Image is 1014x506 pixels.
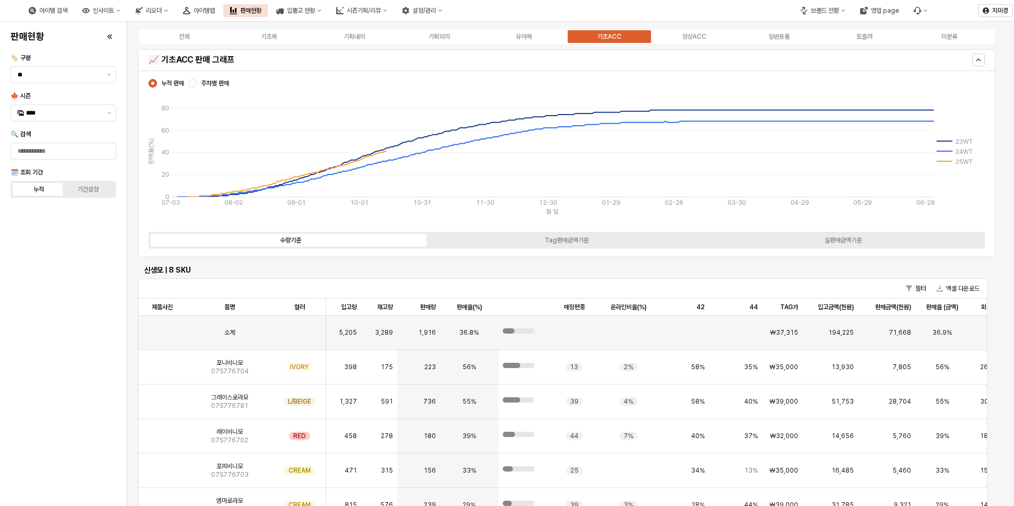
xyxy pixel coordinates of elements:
[811,7,839,14] div: 브랜드 전환
[293,432,306,440] span: RED
[980,363,998,371] span: 260%
[424,432,436,440] span: 180
[76,4,127,17] div: 인사이트
[624,363,633,371] span: 2%
[345,466,357,475] span: 471
[429,235,705,245] label: Tag판매금액기준
[347,7,381,14] div: 시즌기획/리뷰
[768,33,790,40] div: 일반용품
[294,303,305,311] span: 컬러
[932,328,952,337] span: 36.9%
[462,466,476,475] span: 33%
[992,6,1008,15] p: 지미경
[856,33,872,40] div: 토들러
[832,363,854,371] span: 13,930
[854,4,905,17] div: 영업 page
[270,4,328,17] button: 입출고 현황
[462,432,476,440] span: 39%
[223,4,268,17] button: 판매현황
[341,303,357,311] span: 입고량
[889,397,911,406] span: 28,704
[907,4,934,17] div: Menu item 6
[624,397,633,406] span: 4%
[871,7,899,14] div: 영업 page
[216,359,243,367] span: 포니비니모
[179,33,189,40] div: 전체
[691,363,705,371] span: 58%
[11,54,31,62] span: 🏷️ 구분
[893,363,911,371] span: 7,805
[201,79,229,88] span: 주차별 판매
[978,4,1013,17] button: 지미경
[749,303,758,311] span: 44
[932,282,984,295] button: 엑셀 다운로드
[737,32,821,41] label: 일반용품
[682,33,706,40] div: 정상ACC
[907,32,992,41] label: 미분류
[981,303,997,311] span: 회수율
[828,328,854,337] span: 194,225
[211,402,248,410] span: 07S776781
[936,432,949,440] span: 39%
[564,303,585,311] span: 매장편중
[152,235,429,245] label: 수량기준
[423,397,436,406] span: 736
[129,4,174,17] button: 리오더
[413,7,436,14] div: 설정/관리
[344,363,357,371] span: 398
[610,303,646,311] span: 온라인비율(%)
[770,363,798,371] span: ₩35,000
[64,185,113,194] label: 기간설정
[770,432,798,440] span: ₩32,000
[381,363,393,371] span: 175
[893,432,911,440] span: 5,760
[211,470,249,479] span: 07S776703
[893,466,911,475] span: 5,460
[691,432,705,440] span: 40%
[570,432,579,440] span: 44
[696,303,705,311] span: 42
[177,4,221,17] button: 아이템맵
[330,4,394,17] div: 시즌기획/리뷰
[14,185,64,194] label: 누적
[825,237,862,244] div: 실판매금액기준
[691,397,705,406] span: 58%
[344,33,365,40] div: 기획내의
[545,237,589,244] div: Tag판매금액기준
[152,303,173,311] span: 제품사진
[344,432,357,440] span: 458
[77,186,99,193] div: 기간설정
[570,397,579,406] span: 39
[224,303,235,311] span: 품명
[770,397,798,406] span: ₩39,000
[339,328,357,337] span: 5,205
[22,4,74,17] div: 아이템 검색
[127,22,1014,506] main: App Frame
[459,328,479,337] span: 36.8%
[288,397,311,406] span: L/BEIGE
[194,7,215,14] div: 아이템맵
[142,32,226,41] label: 전체
[148,55,774,65] h5: 📈 기초ACC 판매 그래프
[312,32,397,41] label: 기획내의
[11,169,43,176] span: 🗓️ 조회 기간
[211,436,248,444] span: 07S776702
[832,432,854,440] span: 14,656
[224,328,235,337] span: 소계
[397,32,482,41] label: 기획외의
[226,32,311,41] label: 기초복
[216,496,243,505] span: 엠마로라모
[216,428,243,436] span: 레이비니모
[980,466,998,475] span: 150%
[381,397,393,406] span: 591
[240,7,261,14] div: 판매현황
[652,32,737,41] label: 정상ACC
[424,363,436,371] span: 223
[832,466,854,475] span: 16,485
[744,397,758,406] span: 40%
[770,328,798,337] span: ₩37,315
[926,303,958,311] span: 판매율 (금액)
[375,328,393,337] span: 3,289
